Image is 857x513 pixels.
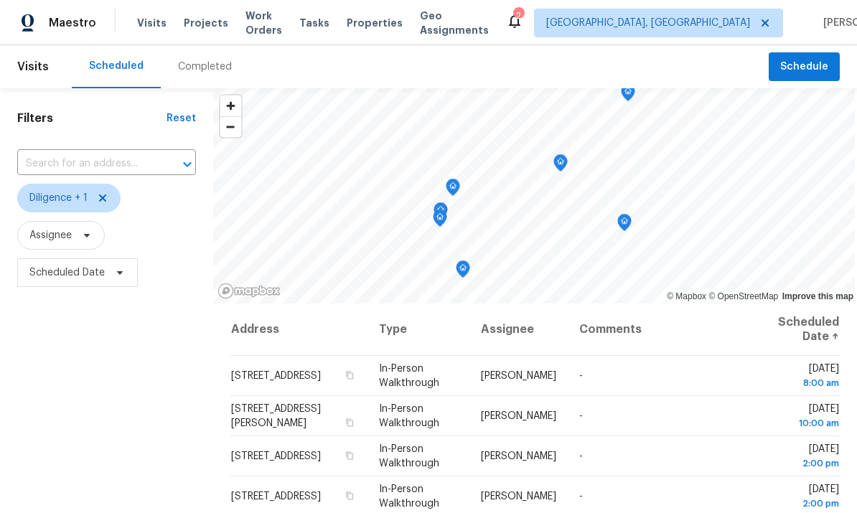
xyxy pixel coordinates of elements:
[367,303,469,356] th: Type
[546,16,750,30] span: [GEOGRAPHIC_DATA], [GEOGRAPHIC_DATA]
[343,489,356,502] button: Copy Address
[184,16,228,30] span: Projects
[708,291,778,301] a: OpenStreetMap
[231,451,321,461] span: [STREET_ADDRESS]
[481,371,556,381] span: [PERSON_NAME]
[420,9,489,37] span: Geo Assignments
[481,491,556,502] span: [PERSON_NAME]
[481,451,556,461] span: [PERSON_NAME]
[433,210,447,232] div: Map marker
[217,283,281,299] a: Mapbox homepage
[481,411,556,421] span: [PERSON_NAME]
[177,154,197,174] button: Open
[762,364,839,390] span: [DATE]
[245,9,282,37] span: Work Orders
[762,496,839,511] div: 2:00 pm
[762,444,839,471] span: [DATE]
[469,303,568,356] th: Assignee
[762,416,839,430] div: 10:00 am
[667,291,706,301] a: Mapbox
[762,376,839,390] div: 8:00 am
[220,116,241,137] button: Zoom out
[553,154,568,177] div: Map marker
[220,117,241,137] span: Zoom out
[343,449,356,462] button: Copy Address
[513,9,523,23] div: 2
[137,16,167,30] span: Visits
[579,371,583,381] span: -
[579,491,583,502] span: -
[29,228,72,243] span: Assignee
[89,59,144,73] div: Scheduled
[621,84,635,106] div: Map marker
[167,111,196,126] div: Reset
[213,88,855,303] canvas: Map
[579,411,583,421] span: -
[379,404,439,428] span: In-Person Walkthrough
[579,451,583,461] span: -
[17,51,49,83] span: Visits
[780,58,828,76] span: Schedule
[230,303,367,356] th: Address
[17,111,167,126] h1: Filters
[29,265,105,280] span: Scheduled Date
[231,371,321,381] span: [STREET_ADDRESS]
[231,404,321,428] span: [STREET_ADDRESS][PERSON_NAME]
[178,60,232,74] div: Completed
[299,18,329,28] span: Tasks
[231,491,321,502] span: [STREET_ADDRESS]
[343,369,356,382] button: Copy Address
[49,16,96,30] span: Maestro
[762,456,839,471] div: 2:00 pm
[568,303,751,356] th: Comments
[617,214,632,236] div: Map marker
[762,484,839,511] span: [DATE]
[782,291,853,301] a: Improve this map
[379,444,439,469] span: In-Person Walkthrough
[446,179,460,201] div: Map marker
[434,202,448,225] div: Map marker
[762,404,839,430] span: [DATE]
[220,95,241,116] button: Zoom in
[769,52,840,82] button: Schedule
[347,16,403,30] span: Properties
[456,260,470,283] div: Map marker
[17,153,156,175] input: Search for an address...
[343,416,356,429] button: Copy Address
[379,364,439,388] span: In-Person Walkthrough
[751,303,840,356] th: Scheduled Date ↑
[29,191,88,205] span: Diligence + 1
[379,484,439,509] span: In-Person Walkthrough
